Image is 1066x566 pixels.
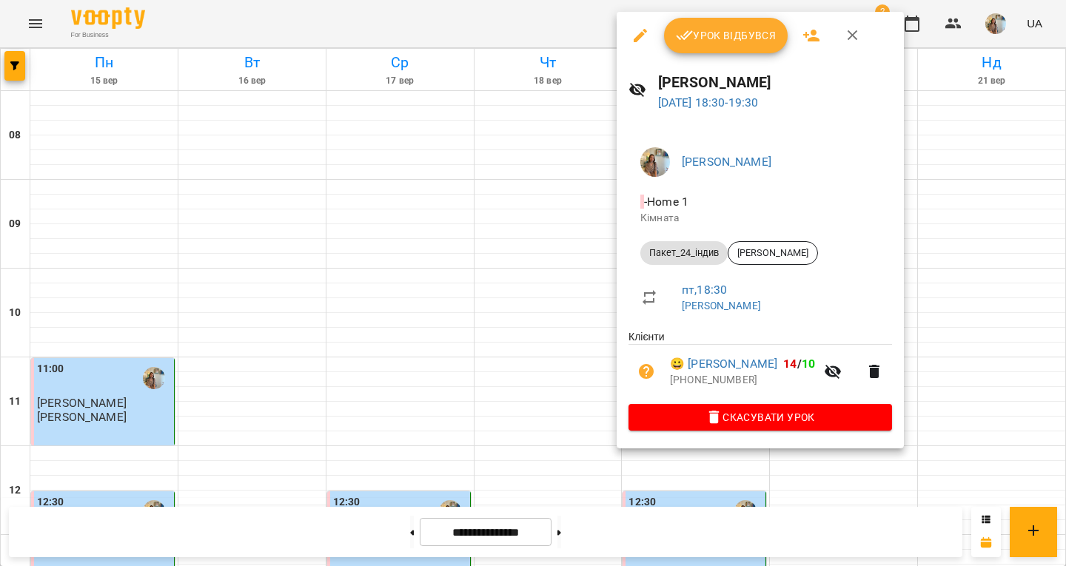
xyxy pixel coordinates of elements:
[802,357,815,371] span: 10
[728,246,817,260] span: [PERSON_NAME]
[658,71,892,94] h6: [PERSON_NAME]
[682,155,771,169] a: [PERSON_NAME]
[628,404,892,431] button: Скасувати Урок
[640,246,728,260] span: Пакет_24_індив
[783,357,797,371] span: 14
[670,355,777,373] a: 😀 [PERSON_NAME]
[640,211,880,226] p: Кімната
[676,27,777,44] span: Урок відбувся
[682,283,727,297] a: пт , 18:30
[682,300,761,311] a: [PERSON_NAME]
[640,195,691,209] span: - Home 1
[640,147,670,177] img: 0f49a78e2978718f3fd1fe708c49ca65.jpg
[664,18,788,53] button: Урок відбувся
[628,354,664,389] button: Візит ще не сплачено. Додати оплату?
[728,241,818,265] div: [PERSON_NAME]
[783,357,815,371] b: /
[628,329,892,403] ul: Клієнти
[670,373,815,388] p: [PHONE_NUMBER]
[640,408,880,426] span: Скасувати Урок
[658,95,759,110] a: [DATE] 18:30-19:30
